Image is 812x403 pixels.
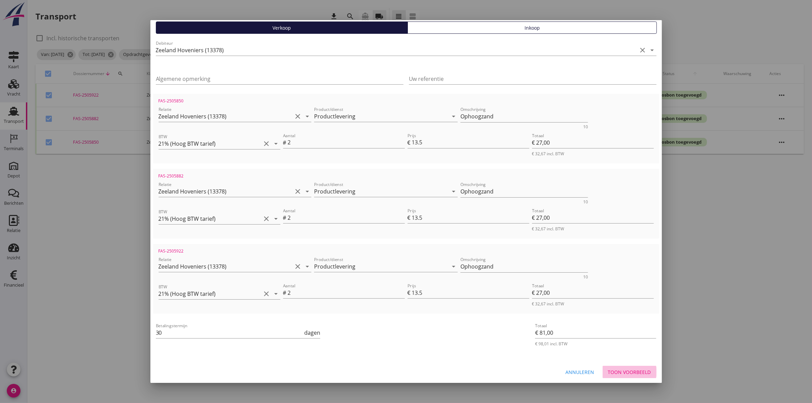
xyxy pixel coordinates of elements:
div: dagen [303,329,320,337]
input: Algemene opmerking [156,73,403,84]
input: Betalingstermijn [156,327,303,338]
input: BTW [159,288,261,299]
i: arrow_drop_down [303,112,311,120]
input: Product/dienst [314,111,448,122]
div: € [408,139,412,147]
span: Inkoop [525,24,540,31]
input: Relatie [159,261,293,272]
textarea: Omschrijving [460,186,588,197]
i: arrow_drop_down [272,290,280,298]
div: € 32,67 incl. BTW [532,301,654,307]
div: € 32,67 incl. BTW [532,226,654,232]
textarea: Omschrijving [460,111,588,122]
div: # [283,214,288,222]
i: clear [294,187,302,196]
input: Totaal [532,287,654,298]
span: FAS-2505882 [159,173,184,179]
i: arrow_drop_down [648,46,656,54]
input: Totaal [532,137,654,148]
input: Product/dienst [314,186,448,197]
button: Annuleren [560,366,600,378]
button: Inkoop [408,21,657,34]
input: Aantal [288,287,405,298]
span: FAS-2505850 [159,98,184,104]
div: # [283,139,288,147]
i: arrow_drop_down [449,187,458,196]
div: 10 [583,125,588,129]
div: Toon voorbeeld [608,369,651,376]
input: Relatie [159,186,293,197]
i: clear [294,262,302,271]
i: arrow_drop_down [449,262,458,271]
i: arrow_drop_down [272,140,280,148]
div: € 32,67 incl. BTW [532,151,654,157]
div: 10 [583,200,588,204]
span: FAS-2505922 [159,248,184,254]
i: arrow_drop_down [303,262,311,271]
input: Relatie [159,111,293,122]
textarea: Omschrijving [460,261,588,272]
i: clear [294,112,302,120]
input: Prijs [412,287,529,298]
input: Prijs [412,212,529,223]
input: Totaal [532,212,654,223]
input: Uw referentie [409,73,656,84]
div: Annuleren [566,369,594,376]
div: 10 [583,275,588,279]
i: clear [263,215,271,223]
i: arrow_drop_down [303,187,311,196]
i: clear [263,290,271,298]
button: Toon voorbeeld [603,366,656,378]
i: arrow_drop_down [449,112,458,120]
input: Aantal [288,212,405,223]
span: Verkoop [272,24,291,31]
input: BTW [159,213,261,224]
div: € 98,01 incl. BTW [535,341,656,347]
i: clear [639,46,647,54]
input: Aantal [288,137,405,148]
button: Verkoop [156,21,408,34]
i: arrow_drop_down [272,215,280,223]
input: Debiteur [156,45,637,56]
div: € [408,289,412,297]
input: Prijs [412,137,529,148]
i: clear [263,140,271,148]
input: BTW [159,138,261,149]
input: Totaal [535,327,656,338]
input: Product/dienst [314,261,448,272]
div: € [408,214,412,222]
div: # [283,289,288,297]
